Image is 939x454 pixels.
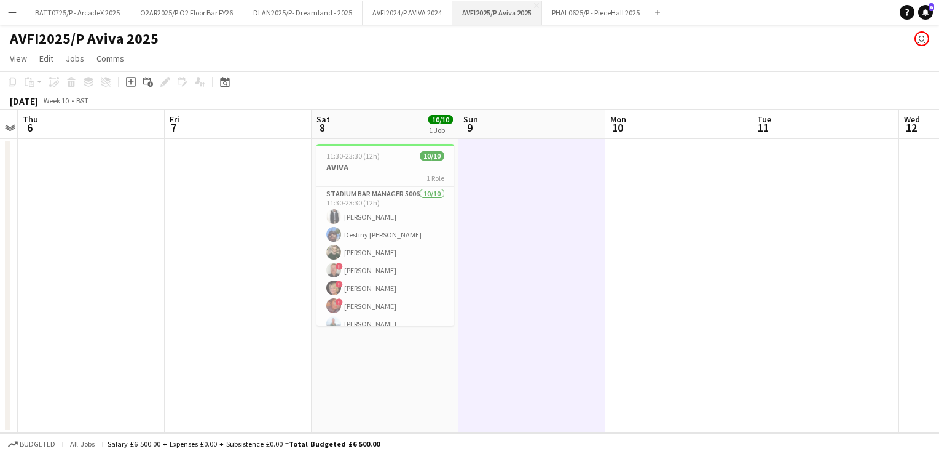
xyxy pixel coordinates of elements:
button: BATT0725/P - ArcadeX 2025 [25,1,130,25]
button: AVFI2024/P AVIVA 2024 [363,1,452,25]
h1: AVFI2025/P Aviva 2025 [10,30,159,48]
h3: AVIVA [316,162,454,173]
a: 6 [918,5,933,20]
button: Budgeted [6,437,57,451]
span: 6 [21,121,38,135]
span: Wed [904,114,920,125]
span: Budgeted [20,440,55,448]
span: 1 Role [426,173,444,183]
span: Sun [463,114,478,125]
span: All jobs [68,439,97,448]
span: 7 [168,121,179,135]
a: View [5,50,32,66]
a: Jobs [61,50,89,66]
span: Tue [757,114,771,125]
span: 10/10 [420,151,444,161]
span: ! [336,263,343,270]
span: 11 [755,121,771,135]
span: ! [336,281,343,288]
div: [DATE] [10,95,38,107]
span: Mon [610,114,626,125]
span: 10/10 [428,115,453,124]
span: Fri [170,114,179,125]
a: Edit [34,50,58,66]
button: PHAL0625/P - PieceHall 2025 [542,1,650,25]
a: Comms [92,50,129,66]
span: 9 [462,121,478,135]
span: ! [336,298,343,306]
app-user-avatar: Georgia Rogers [914,31,929,46]
span: Thu [23,114,38,125]
span: Total Budgeted £6 500.00 [289,439,380,448]
div: 1 Job [429,125,452,135]
button: AVFI2025/P Aviva 2025 [452,1,542,25]
span: Week 10 [41,96,71,105]
span: Jobs [66,53,84,64]
span: 6 [929,3,934,11]
span: Sat [316,114,330,125]
span: 11:30-23:30 (12h) [326,151,380,161]
span: Edit [39,53,53,64]
span: 10 [608,121,626,135]
span: 8 [315,121,330,135]
span: View [10,53,27,64]
app-job-card: 11:30-23:30 (12h)10/10AVIVA1 RoleStadium Bar Manager 500610/1011:30-23:30 (12h)[PERSON_NAME]Desti... [316,144,454,326]
span: Comms [96,53,124,64]
div: Salary £6 500.00 + Expenses £0.00 + Subsistence £0.00 = [108,439,380,448]
span: 12 [902,121,920,135]
button: DLAN2025/P- Dreamland - 2025 [243,1,363,25]
button: O2AR2025/P O2 Floor Bar FY26 [130,1,243,25]
app-card-role: Stadium Bar Manager 500610/1011:30-23:30 (12h)[PERSON_NAME]Destiny [PERSON_NAME][PERSON_NAME]![PE... [316,187,454,393]
div: BST [76,96,88,105]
